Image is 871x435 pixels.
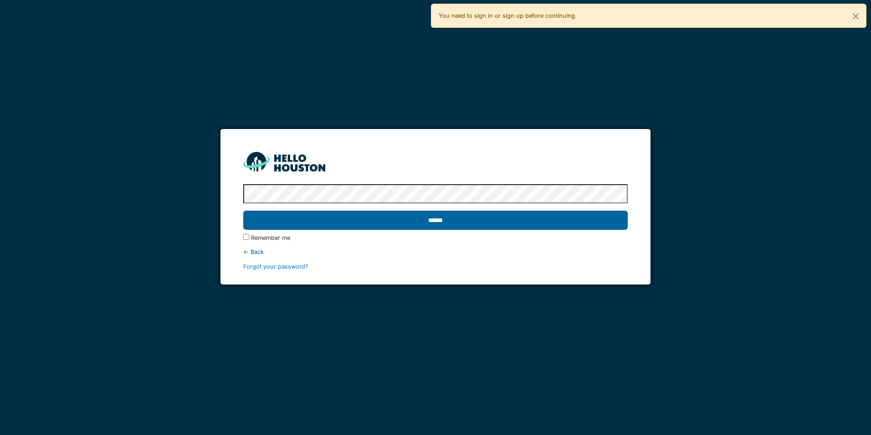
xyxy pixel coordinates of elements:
div: You need to sign in or sign up before continuing. [431,4,866,28]
div: ← Back [243,248,627,256]
label: Remember me [251,233,290,242]
button: Close [845,4,866,28]
img: HH_line-BYnF2_Hg.png [243,152,325,171]
a: Forgot your password? [243,263,308,270]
